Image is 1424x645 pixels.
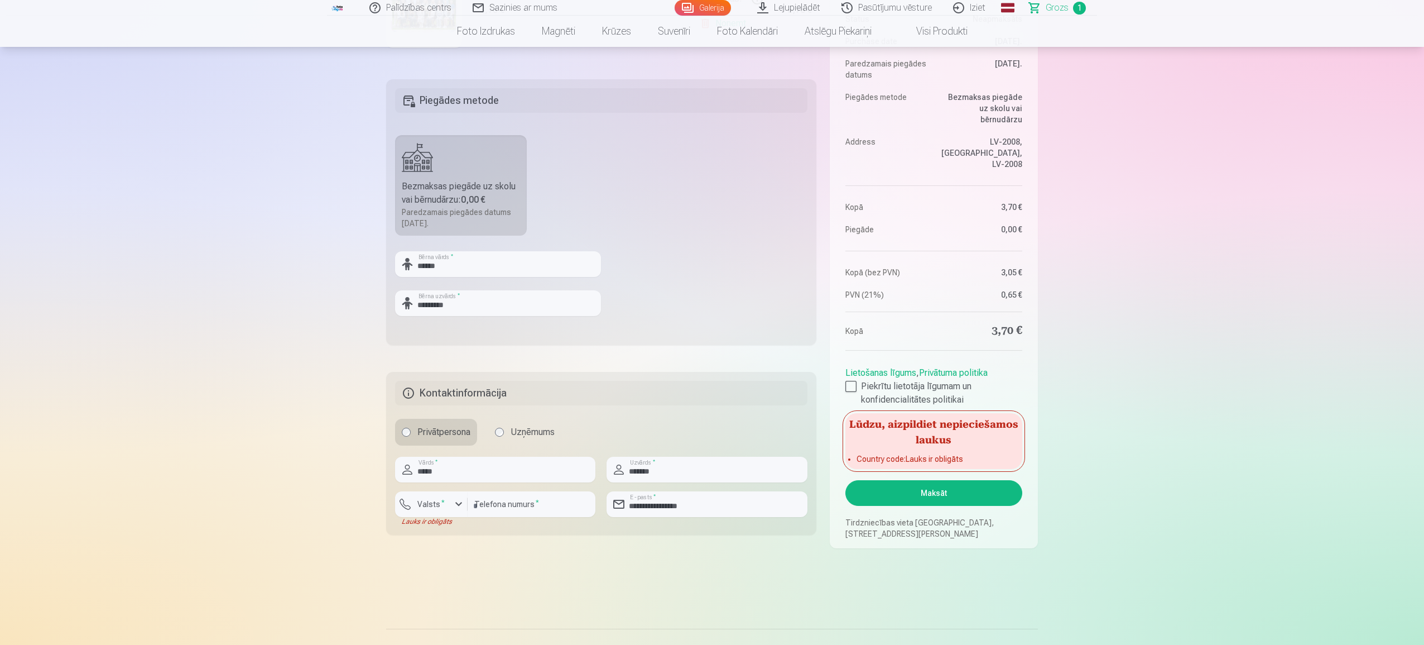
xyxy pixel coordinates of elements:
[845,362,1022,407] div: ,
[845,136,929,170] dt: Address
[845,323,929,339] dt: Kopā
[1073,2,1086,15] span: 1
[413,499,449,510] label: Valsts
[589,16,644,47] a: Krūzes
[395,419,477,446] label: Privātpersona
[939,267,1022,278] dd: 3,05 €
[845,92,929,125] dt: Piegādes metode
[845,413,1022,449] h5: Lūdzu, aizpildiet nepieciešamos laukus
[939,289,1022,300] dd: 0,65 €
[845,517,1022,539] p: Tirdzniecības vieta [GEOGRAPHIC_DATA], [STREET_ADDRESS][PERSON_NAME]
[939,202,1022,213] dd: 3,70 €
[395,381,807,405] h5: Kontaktinformācija
[939,92,1022,125] dd: Bezmaksas piegāde uz skolu vai bērnudārzu
[919,367,988,378] a: Privātuma politika
[939,224,1022,235] dd: 0,00 €
[1046,1,1069,15] span: Grozs
[488,419,561,446] label: Uzņēmums
[845,289,929,300] dt: PVN (21%)
[857,453,1011,465] li: Country code : Lauks ir obligāts
[395,491,468,517] button: Valsts*
[845,202,929,213] dt: Kopā
[444,16,528,47] a: Foto izdrukas
[461,194,485,205] b: 0,00 €
[528,16,589,47] a: Magnēti
[402,207,520,229] div: Paredzamais piegādes datums [DATE].
[704,16,791,47] a: Foto kalendāri
[791,16,885,47] a: Atslēgu piekariņi
[402,428,411,437] input: Privātpersona
[845,58,929,80] dt: Paredzamais piegādes datums
[885,16,981,47] a: Visi produkti
[939,323,1022,339] dd: 3,70 €
[644,16,704,47] a: Suvenīri
[402,180,520,207] div: Bezmaksas piegāde uz skolu vai bērnudārzu :
[939,58,1022,80] dd: [DATE].
[845,480,1022,506] button: Maksāt
[395,517,468,526] div: Lauks ir obligāts
[845,224,929,235] dt: Piegāde
[845,267,929,278] dt: Kopā (bez PVN)
[939,136,1022,170] dd: LV-2008, [GEOGRAPHIC_DATA], LV-2008
[495,428,504,437] input: Uzņēmums
[331,4,344,11] img: /fa3
[845,380,1022,407] label: Piekrītu lietotāja līgumam un konfidencialitātes politikai
[845,367,916,378] a: Lietošanas līgums
[395,88,807,113] h5: Piegādes metode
